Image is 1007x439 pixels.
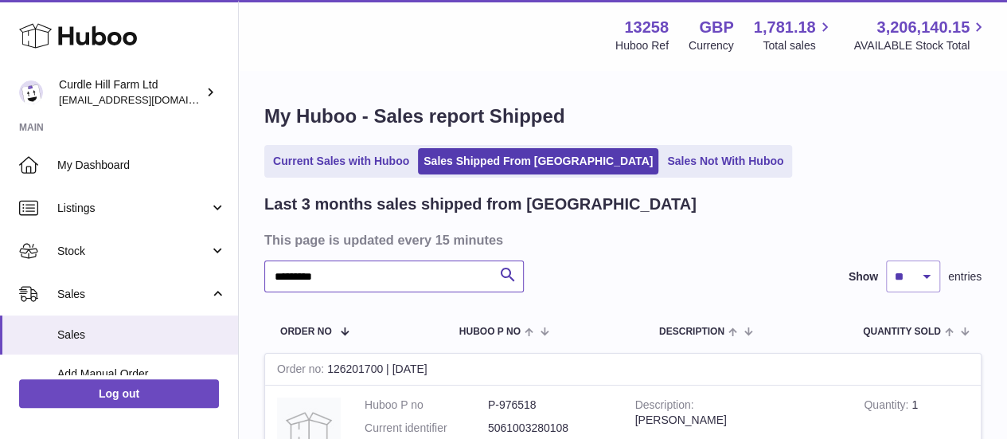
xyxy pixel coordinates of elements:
span: Listings [57,201,209,216]
strong: Description [635,398,694,415]
label: Show [849,269,878,284]
span: AVAILABLE Stock Total [853,38,988,53]
span: Stock [57,244,209,259]
span: [EMAIL_ADDRESS][DOMAIN_NAME] [59,93,234,106]
div: Curdle Hill Farm Ltd [59,77,202,108]
h3: This page is updated every 15 minutes [264,231,978,249]
a: Log out [19,379,219,408]
a: Current Sales with Huboo [267,148,415,174]
a: 3,206,140.15 AVAILABLE Stock Total [853,17,988,53]
span: 1,781.18 [754,17,816,38]
span: 3,206,140.15 [876,17,970,38]
span: Add Manual Order [57,366,226,382]
dd: 5061003280108 [488,421,611,436]
div: 126201700 | [DATE] [265,354,981,386]
h2: Last 3 months sales shipped from [GEOGRAPHIC_DATA] [264,194,697,215]
h1: My Huboo - Sales report Shipped [264,104,982,129]
strong: 13258 [624,17,669,38]
span: Total sales [763,38,833,53]
img: internalAdmin-13258@internal.huboo.com [19,80,43,104]
a: 1,781.18 Total sales [754,17,834,53]
div: Currency [689,38,734,53]
dt: Huboo P no [365,398,488,413]
div: [PERSON_NAME] [635,413,841,428]
span: Quantity Sold [863,327,941,337]
div: Huboo Ref [615,38,669,53]
span: Order No [280,327,332,337]
span: My Dashboard [57,158,226,173]
span: Huboo P no [459,327,521,337]
span: Sales [57,287,209,302]
strong: Quantity [864,398,911,415]
dt: Current identifier [365,421,488,436]
strong: Order no [277,363,327,379]
a: Sales Not With Huboo [662,148,789,174]
span: Sales [57,327,226,343]
span: Description [659,327,724,337]
a: Sales Shipped From [GEOGRAPHIC_DATA] [418,148,658,174]
span: entries [948,269,982,284]
strong: GBP [699,17,733,38]
dd: P-976518 [488,398,611,413]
